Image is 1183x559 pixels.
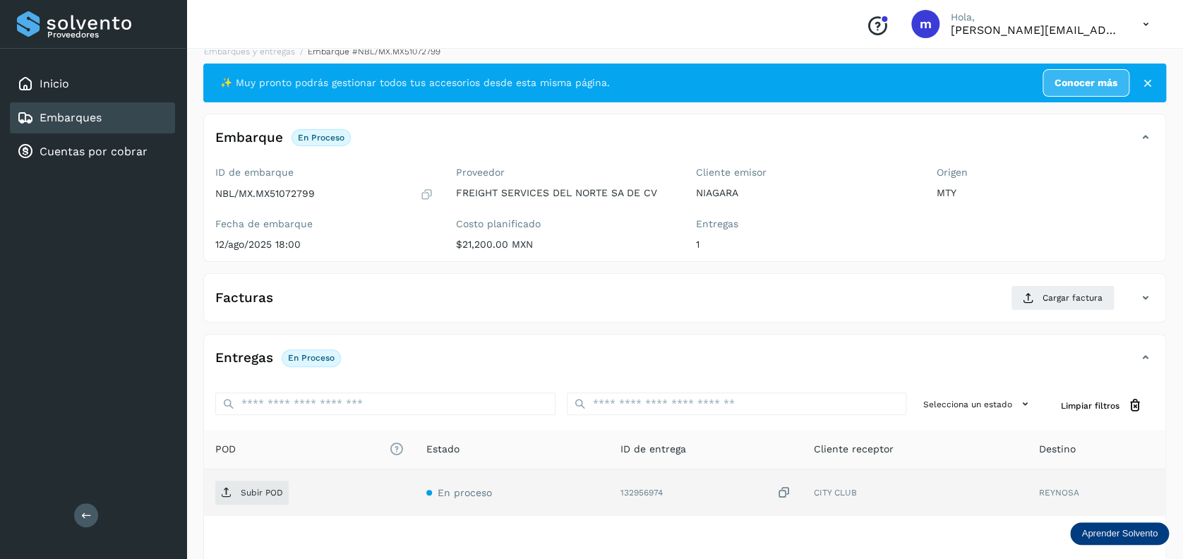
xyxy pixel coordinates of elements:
h4: Facturas [215,290,273,306]
label: ID de embarque [215,167,433,179]
div: Cuentas por cobrar [10,136,175,167]
a: Conocer más [1043,69,1129,97]
div: EntregasEn proceso [204,346,1165,381]
span: POD [215,442,404,457]
p: Proveedores [47,30,169,40]
h4: Entregas [215,350,273,366]
label: Entregas [696,218,914,230]
label: Costo planificado [456,218,674,230]
p: 12/ago/2025 18:00 [215,239,433,251]
td: CITY CLUB [803,469,1028,516]
div: Aprender Solvento [1070,522,1169,545]
a: Embarques [40,111,102,124]
p: mariela.santiago@fsdelnorte.com [951,23,1120,37]
div: Inicio [10,68,175,100]
button: Subir POD [215,481,289,505]
span: ID de entrega [620,442,685,457]
p: En proceso [288,353,335,363]
p: Subir POD [241,488,283,498]
span: Estado [426,442,460,457]
button: Selecciona un estado [918,392,1038,416]
p: NBL/MX.MX51072799 [215,188,315,200]
a: Inicio [40,77,69,90]
td: REYNOSA [1027,469,1165,516]
h4: Embarque [215,130,283,146]
p: Hola, [951,11,1120,23]
span: En proceso [438,487,492,498]
div: 132956974 [620,486,791,500]
div: EmbarqueEn proceso [204,126,1165,161]
p: 1 [696,239,914,251]
p: $21,200.00 MXN [456,239,674,251]
span: Limpiar filtros [1061,399,1119,412]
p: NIAGARA [696,187,914,199]
label: Cliente emisor [696,167,914,179]
span: Destino [1038,442,1075,457]
label: Origen [937,167,1155,179]
nav: breadcrumb [203,45,1166,58]
a: Embarques y entregas [204,47,295,56]
div: FacturasCargar factura [204,285,1165,322]
p: Aprender Solvento [1081,528,1158,539]
span: ✨ Muy pronto podrás gestionar todos tus accesorios desde esta misma página. [220,76,610,90]
span: Cliente receptor [814,442,894,457]
p: FREIGHT SERVICES DEL NORTE SA DE CV [456,187,674,199]
button: Cargar factura [1011,285,1115,311]
button: Limpiar filtros [1050,392,1154,419]
p: MTY [937,187,1155,199]
div: Embarques [10,102,175,133]
label: Fecha de embarque [215,218,433,230]
p: En proceso [298,133,344,143]
a: Cuentas por cobrar [40,145,148,158]
span: Embarque #NBL/MX.MX51072799 [308,47,440,56]
span: Cargar factura [1043,291,1103,304]
label: Proveedor [456,167,674,179]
